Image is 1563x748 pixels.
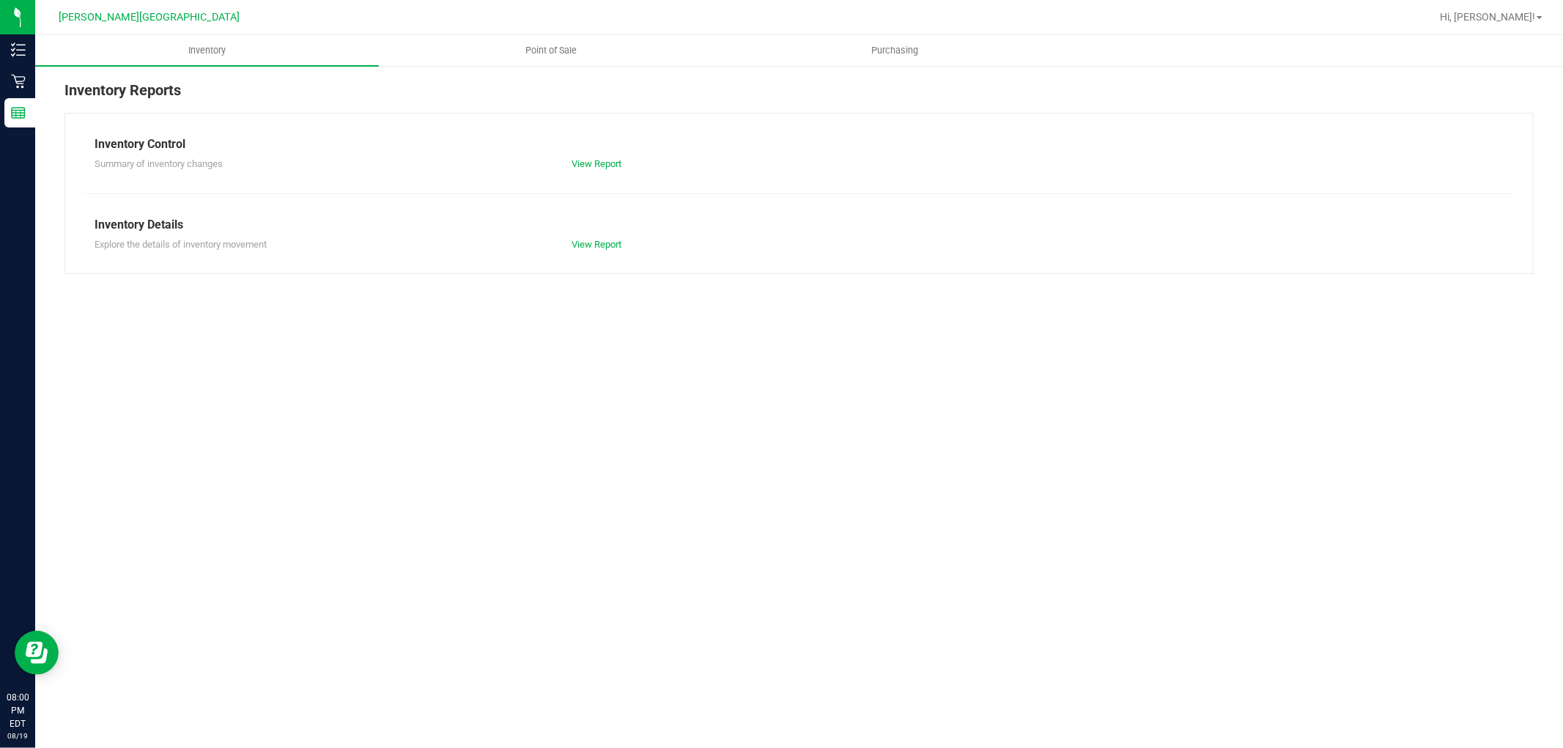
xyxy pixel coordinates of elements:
span: Summary of inventory changes [95,158,223,169]
div: Inventory Reports [64,79,1534,113]
span: Hi, [PERSON_NAME]! [1440,11,1535,23]
span: Explore the details of inventory movement [95,239,267,250]
a: View Report [572,158,621,169]
p: 08/19 [7,730,29,741]
div: Inventory Control [95,136,1504,153]
a: Purchasing [723,35,1066,66]
span: Purchasing [851,44,938,57]
iframe: Resource center [15,631,59,675]
a: Inventory [35,35,379,66]
div: Inventory Details [95,216,1504,234]
p: 08:00 PM EDT [7,691,29,730]
span: Inventory [169,44,245,57]
span: [PERSON_NAME][GEOGRAPHIC_DATA] [59,11,240,23]
span: Point of Sale [506,44,596,57]
inline-svg: Reports [11,105,26,120]
a: Point of Sale [379,35,723,66]
inline-svg: Inventory [11,42,26,57]
inline-svg: Retail [11,74,26,89]
a: View Report [572,239,621,250]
